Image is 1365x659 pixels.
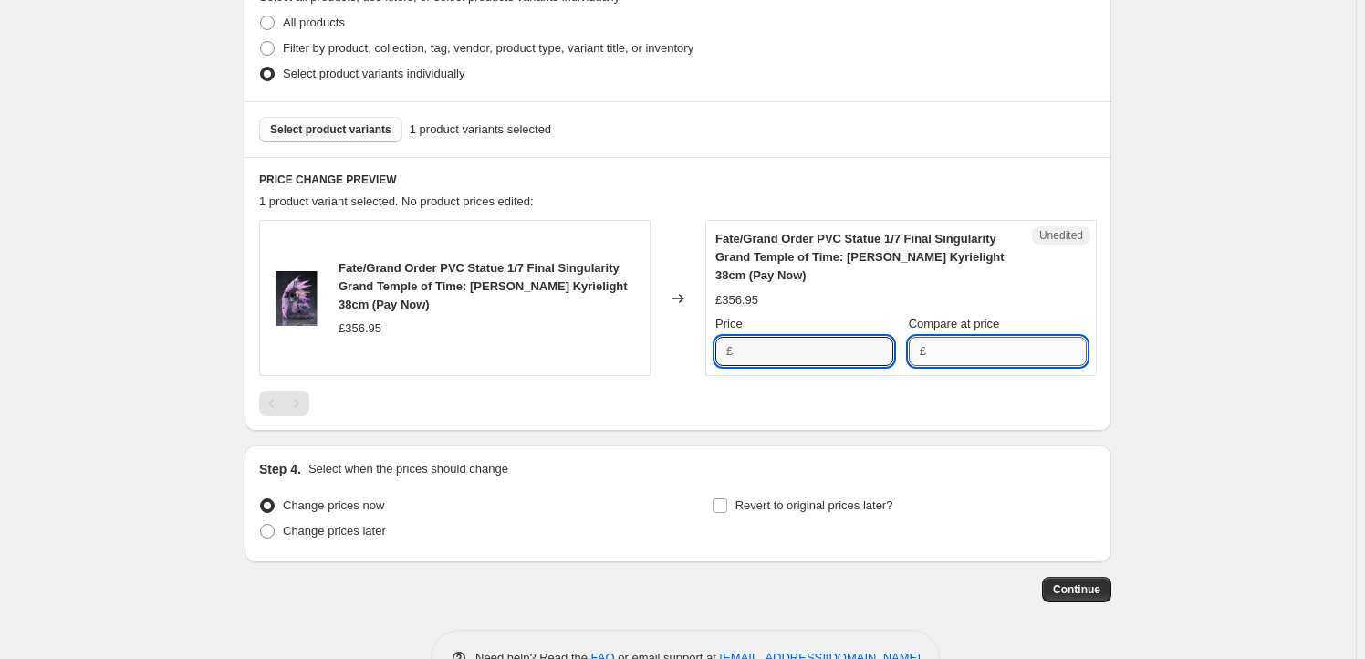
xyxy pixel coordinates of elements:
nav: Pagination [259,391,309,416]
span: Filter by product, collection, tag, vendor, product type, variant title, or inventory [283,41,693,55]
h6: PRICE CHANGE PREVIEW [259,173,1097,187]
span: Price [715,317,743,330]
span: Fate/Grand Order PVC Statue 1/7 Final Singularity Grand Temple of Time: [PERSON_NAME] Kyrielight ... [339,261,628,311]
span: Revert to original prices later? [735,498,893,512]
span: Unedited [1039,228,1083,243]
span: 1 product variant selected. No product prices edited: [259,194,534,208]
span: £ [726,344,733,358]
span: All products [283,16,345,29]
span: Compare at price [909,317,1000,330]
span: Continue [1053,582,1100,597]
span: Fate/Grand Order PVC Statue 1/7 Final Singularity Grand Temple of Time: [PERSON_NAME] Kyrielight ... [715,232,1005,282]
span: 1 product variants selected [410,120,551,139]
span: Select product variants [270,122,391,137]
span: Change prices now [283,498,384,512]
span: Change prices later [283,524,386,538]
button: Select product variants [259,117,402,142]
h2: Step 4. [259,460,301,478]
p: Select when the prices should change [308,460,508,478]
button: Continue [1042,577,1111,602]
span: £356.95 [715,293,758,307]
span: £356.95 [339,321,381,335]
span: £ [920,344,926,358]
span: Select product variants individually [283,67,464,80]
img: Fate-Grand-Order-PVC-Statue-1-7-Final-Singularity-0_80x.jpg [269,271,324,326]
